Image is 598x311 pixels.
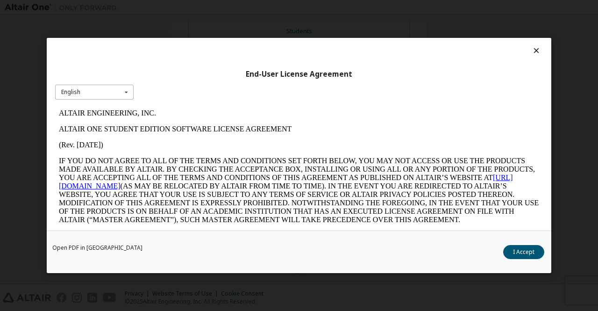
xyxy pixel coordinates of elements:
a: [URL][DOMAIN_NAME] [4,68,458,85]
p: (Rev. [DATE]) [4,36,484,44]
p: This Altair One Student Edition Software License Agreement (“Agreement”) is between Altair Engine... [4,126,484,160]
div: English [61,89,80,95]
p: ALTAIR ONE STUDENT EDITION SOFTWARE LICENSE AGREEMENT [4,20,484,28]
a: Open PDF in [GEOGRAPHIC_DATA] [52,245,142,251]
p: IF YOU DO NOT AGREE TO ALL OF THE TERMS AND CONDITIONS SET FORTH BELOW, YOU MAY NOT ACCESS OR USE... [4,51,484,119]
button: I Accept [503,245,544,259]
div: End-User License Agreement [55,70,543,79]
p: ALTAIR ENGINEERING, INC. [4,4,484,12]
